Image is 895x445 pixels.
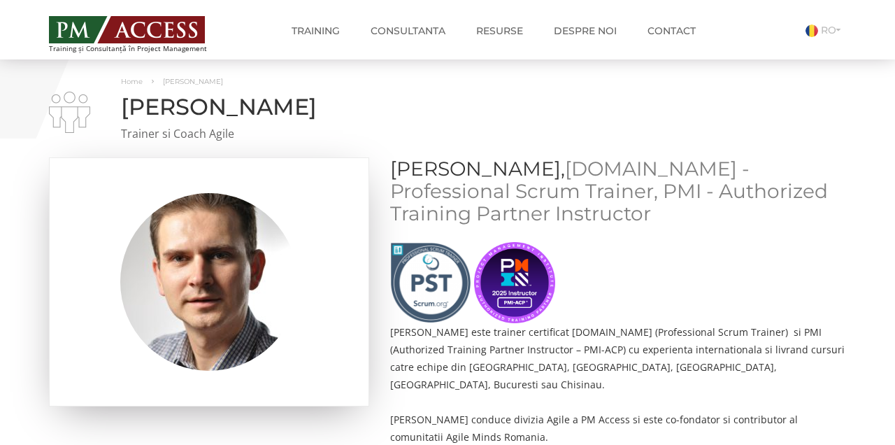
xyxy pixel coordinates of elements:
a: Training și Consultanță în Project Management [49,12,233,52]
img: PM ACCESS - Echipa traineri si consultanti certificati PMP: Narciss Popescu, Mihai Olaru, Monica ... [49,16,205,43]
a: Resurse [466,17,534,45]
a: Consultanta [360,17,456,45]
a: Training [281,17,350,45]
p: [PERSON_NAME] este trainer certificat [DOMAIN_NAME] (Professional Scrum Trainer) si PMI ( ) cu ex... [390,242,847,393]
span: Training și Consultanță în Project Management [49,45,233,52]
span: [PERSON_NAME] [163,77,223,86]
img: MIHAI OLARU [49,92,90,133]
p: Trainer si Coach Agile [49,126,846,142]
a: Home [121,77,143,86]
img: Mihai Olaru [120,193,298,371]
p: [PERSON_NAME], [390,157,847,225]
a: Contact [637,17,706,45]
span: [DOMAIN_NAME] - Professional Scrum Trainer, PMI - Authorized Training Partner Instructor [390,157,828,225]
h1: [PERSON_NAME] [49,94,846,119]
span: Authorized Training Partner Instructor – PMI-ACP [393,343,623,356]
a: Despre noi [543,17,627,45]
a: RO [805,24,846,36]
img: Romana [805,24,818,37]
